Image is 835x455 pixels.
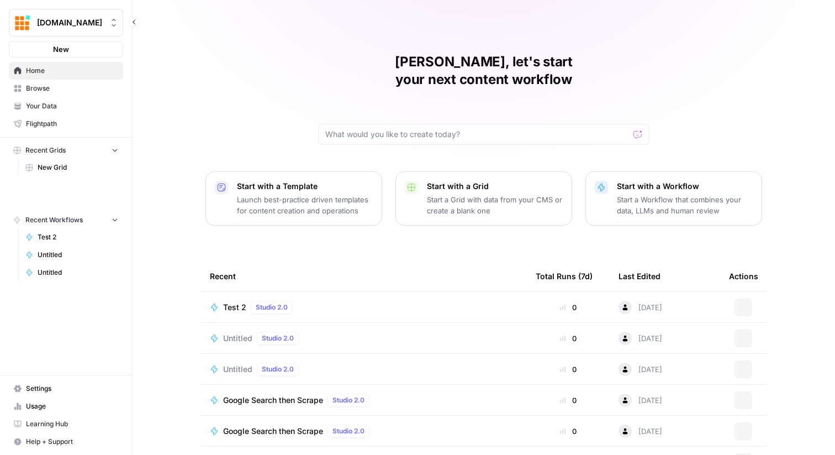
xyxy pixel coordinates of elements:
span: Browse [26,83,118,93]
span: Google Search then Scrape [223,426,323,437]
span: Your Data [26,101,118,111]
span: Test 2 [38,232,118,242]
a: Google Search then ScrapeStudio 2.0 [210,394,518,407]
span: New [53,44,69,55]
p: Launch best-practice driven templates for content creation and operations [237,194,373,216]
a: Usage [9,398,123,415]
span: Recent Grids [25,145,66,155]
a: Untitled [20,246,123,264]
p: Start with a Template [237,181,373,192]
span: Google Search then Scrape [223,395,323,406]
span: Untitled [38,268,118,278]
span: Studio 2.0 [256,302,288,312]
div: [DATE] [619,332,662,345]
span: New Grid [38,163,118,172]
span: Usage [26,401,118,411]
span: Studio 2.0 [262,364,294,374]
p: Start a Workflow that combines your data, LLMs and human review [617,194,753,216]
button: Start with a WorkflowStart a Workflow that combines your data, LLMs and human review [585,171,762,226]
button: Recent Workflows [9,212,123,228]
div: 0 [536,426,601,437]
div: [DATE] [619,301,662,314]
a: New Grid [20,159,123,176]
span: Help + Support [26,437,118,447]
div: [DATE] [619,363,662,376]
a: Flightpath [9,115,123,133]
span: Studio 2.0 [262,333,294,343]
span: Untitled [38,250,118,260]
a: Google Search then ScrapeStudio 2.0 [210,425,518,438]
h1: [PERSON_NAME], let's start your next content workflow [318,53,649,88]
p: Start with a Grid [427,181,563,192]
p: Start a Grid with data from your CMS or create a blank one [427,194,563,216]
div: 0 [536,333,601,344]
button: Help + Support [9,433,123,451]
span: Home [26,66,118,76]
button: Recent Grids [9,142,123,159]
div: Total Runs (7d) [536,261,593,291]
div: Last Edited [619,261,660,291]
span: Untitled [223,333,252,344]
div: 0 [536,364,601,375]
div: 0 [536,395,601,406]
span: Recent Workflows [25,215,83,225]
a: Browse [9,80,123,97]
a: Test 2Studio 2.0 [210,301,518,314]
a: UntitledStudio 2.0 [210,363,518,376]
button: Start with a TemplateLaunch best-practice driven templates for content creation and operations [205,171,382,226]
span: Flightpath [26,119,118,129]
a: Untitled [20,264,123,281]
div: 0 [536,302,601,313]
span: Untitled [223,364,252,375]
a: Your Data [9,97,123,115]
p: Start with a Workflow [617,181,753,192]
button: New [9,41,123,57]
span: Test 2 [223,302,246,313]
div: [DATE] [619,425,662,438]
span: [DOMAIN_NAME] [37,17,104,28]
a: Home [9,62,123,80]
span: Studio 2.0 [332,426,364,436]
span: Learning Hub [26,419,118,429]
img: metadata.io Logo [13,13,33,33]
a: Learning Hub [9,415,123,433]
button: Workspace: metadata.io [9,9,123,36]
div: Recent [210,261,518,291]
span: Studio 2.0 [332,395,364,405]
div: [DATE] [619,394,662,407]
a: Test 2 [20,228,123,246]
input: What would you like to create today? [325,129,629,140]
a: Settings [9,380,123,398]
a: UntitledStudio 2.0 [210,332,518,345]
span: Settings [26,384,118,394]
button: Start with a GridStart a Grid with data from your CMS or create a blank one [395,171,572,226]
div: Actions [729,261,758,291]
